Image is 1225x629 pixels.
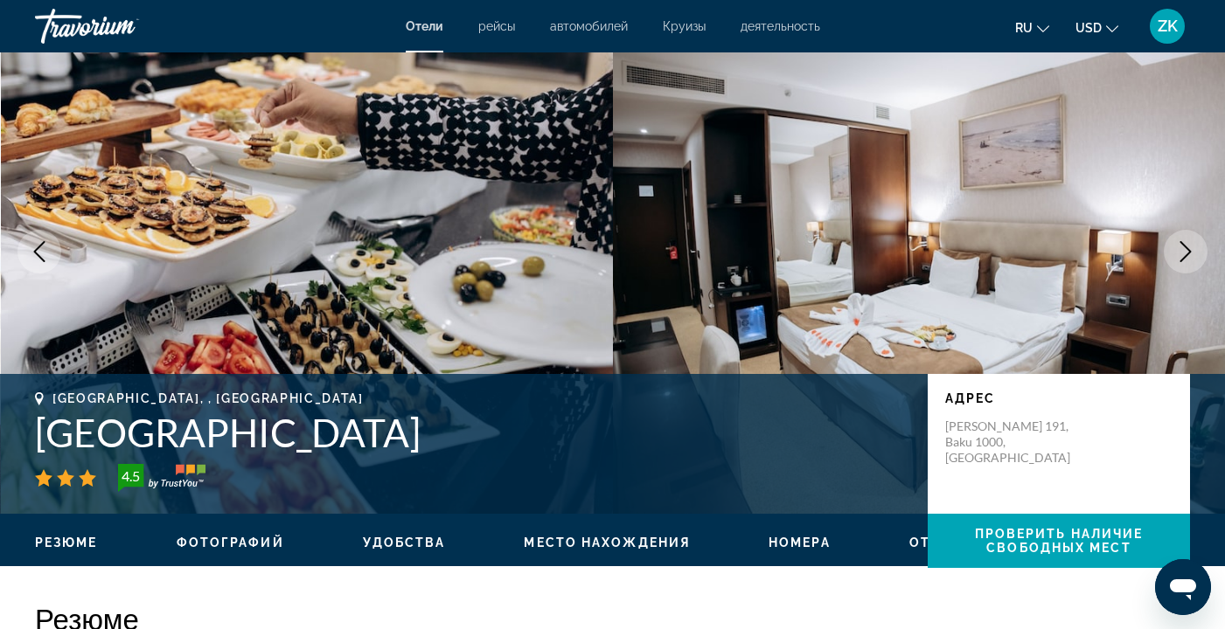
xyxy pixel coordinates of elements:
[177,535,284,550] button: Фотографий
[741,19,820,33] a: деятельность
[769,536,831,550] span: Номера
[35,536,98,550] span: Резюме
[35,535,98,550] button: Резюме
[769,535,831,550] button: Номера
[363,535,446,550] button: Удобства
[52,391,364,405] span: [GEOGRAPHIC_DATA], , [GEOGRAPHIC_DATA]
[1164,230,1208,273] button: Next image
[35,410,910,455] h1: [GEOGRAPHIC_DATA]
[945,418,1085,466] p: [PERSON_NAME] 191, Baku 1000, [GEOGRAPHIC_DATA]
[478,19,515,33] a: рейсы
[177,536,284,550] span: Фотографий
[17,230,61,273] button: Previous image
[524,536,690,550] span: Место нахождения
[909,536,977,550] span: Отзывы
[406,19,443,33] a: Отели
[1155,559,1211,615] iframe: Кнопка запуска окна обмена сообщениями
[1015,15,1049,40] button: Change language
[550,19,628,33] a: автомобилей
[35,3,210,49] a: Travorium
[663,19,706,33] a: Круизы
[1158,17,1178,35] span: ZK
[118,464,205,492] img: trustyou-badge-hor.svg
[975,527,1144,555] span: Проверить наличие свободных мест
[945,391,1173,405] p: адрес
[524,535,690,550] button: Место нахождения
[1075,21,1102,35] span: USD
[1145,8,1190,45] button: User Menu
[928,514,1190,568] button: Проверить наличие свободных мест
[909,535,977,550] button: Отзывы
[363,536,446,550] span: Удобства
[1075,15,1118,40] button: Change currency
[1015,21,1033,35] span: ru
[113,466,148,487] div: 4.5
